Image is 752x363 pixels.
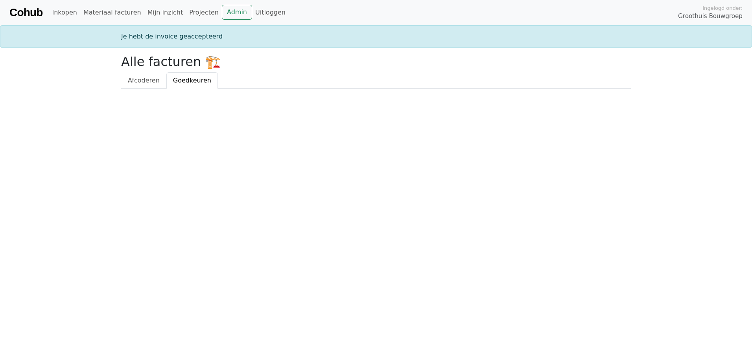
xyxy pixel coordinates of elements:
[121,54,631,69] h2: Alle facturen 🏗️
[128,77,160,84] span: Afcoderen
[144,5,186,20] a: Mijn inzicht
[186,5,222,20] a: Projecten
[49,5,80,20] a: Inkopen
[252,5,289,20] a: Uitloggen
[116,32,636,41] div: Je hebt de invoice geaccepteerd
[80,5,144,20] a: Materiaal facturen
[702,4,743,12] span: Ingelogd onder:
[166,72,218,89] a: Goedkeuren
[121,72,166,89] a: Afcoderen
[222,5,252,20] a: Admin
[173,77,211,84] span: Goedkeuren
[9,3,42,22] a: Cohub
[678,12,743,21] span: Groothuis Bouwgroep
